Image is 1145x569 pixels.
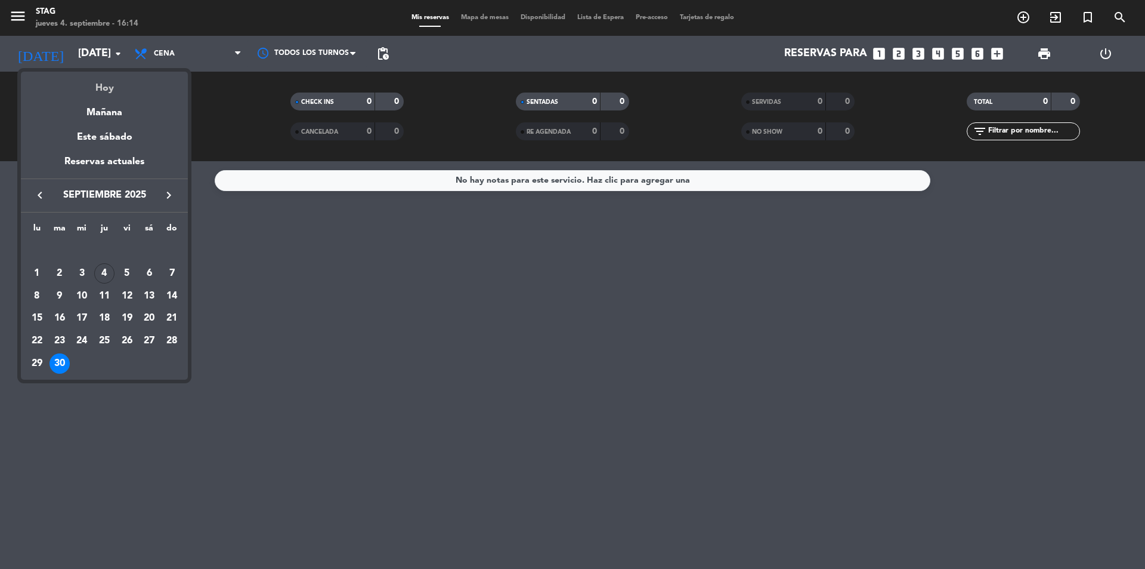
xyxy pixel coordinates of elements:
[27,286,47,306] div: 8
[72,308,92,328] div: 17
[94,263,114,284] div: 4
[48,222,71,240] th: martes
[162,331,182,351] div: 28
[26,262,48,285] td: 1 de septiembre de 2025
[93,285,116,307] td: 11 de septiembre de 2025
[116,262,138,285] td: 5 de septiembre de 2025
[160,285,183,307] td: 14 de septiembre de 2025
[160,330,183,352] td: 28 de septiembre de 2025
[160,307,183,330] td: 21 de septiembre de 2025
[72,263,92,284] div: 3
[70,285,93,307] td: 10 de septiembre de 2025
[48,352,71,375] td: 30 de septiembre de 2025
[116,307,138,330] td: 19 de septiembre de 2025
[51,187,158,203] span: septiembre 2025
[94,308,114,328] div: 18
[139,331,159,351] div: 27
[29,187,51,203] button: keyboard_arrow_left
[70,262,93,285] td: 3 de septiembre de 2025
[21,72,188,96] div: Hoy
[138,285,161,307] td: 13 de septiembre de 2025
[117,263,137,284] div: 5
[160,222,183,240] th: domingo
[27,308,47,328] div: 15
[94,331,114,351] div: 25
[26,239,183,262] td: SEP.
[27,263,47,284] div: 1
[26,222,48,240] th: lunes
[21,121,188,154] div: Este sábado
[162,263,182,284] div: 7
[27,353,47,374] div: 29
[139,286,159,306] div: 13
[26,307,48,330] td: 15 de septiembre de 2025
[70,330,93,352] td: 24 de septiembre de 2025
[162,188,176,202] i: keyboard_arrow_right
[49,353,70,374] div: 30
[21,96,188,121] div: Mañana
[139,308,159,328] div: 20
[48,285,71,307] td: 9 de septiembre de 2025
[139,263,159,284] div: 6
[116,285,138,307] td: 12 de septiembre de 2025
[117,308,137,328] div: 19
[162,286,182,306] div: 14
[158,187,180,203] button: keyboard_arrow_right
[93,307,116,330] td: 18 de septiembre de 2025
[93,330,116,352] td: 25 de septiembre de 2025
[33,188,47,202] i: keyboard_arrow_left
[49,263,70,284] div: 2
[70,307,93,330] td: 17 de septiembre de 2025
[49,331,70,351] div: 23
[93,262,116,285] td: 4 de septiembre de 2025
[26,352,48,375] td: 29 de septiembre de 2025
[72,331,92,351] div: 24
[48,330,71,352] td: 23 de septiembre de 2025
[138,262,161,285] td: 6 de septiembre de 2025
[48,262,71,285] td: 2 de septiembre de 2025
[72,286,92,306] div: 10
[26,330,48,352] td: 22 de septiembre de 2025
[94,286,114,306] div: 11
[160,262,183,285] td: 7 de septiembre de 2025
[117,331,137,351] div: 26
[49,308,70,328] div: 16
[49,286,70,306] div: 9
[116,222,138,240] th: viernes
[138,222,161,240] th: sábado
[138,307,161,330] td: 20 de septiembre de 2025
[162,308,182,328] div: 21
[27,331,47,351] div: 22
[21,154,188,179] div: Reservas actuales
[117,286,137,306] div: 12
[116,330,138,352] td: 26 de septiembre de 2025
[26,285,48,307] td: 8 de septiembre de 2025
[138,330,161,352] td: 27 de septiembre de 2025
[70,222,93,240] th: miércoles
[48,307,71,330] td: 16 de septiembre de 2025
[93,222,116,240] th: jueves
